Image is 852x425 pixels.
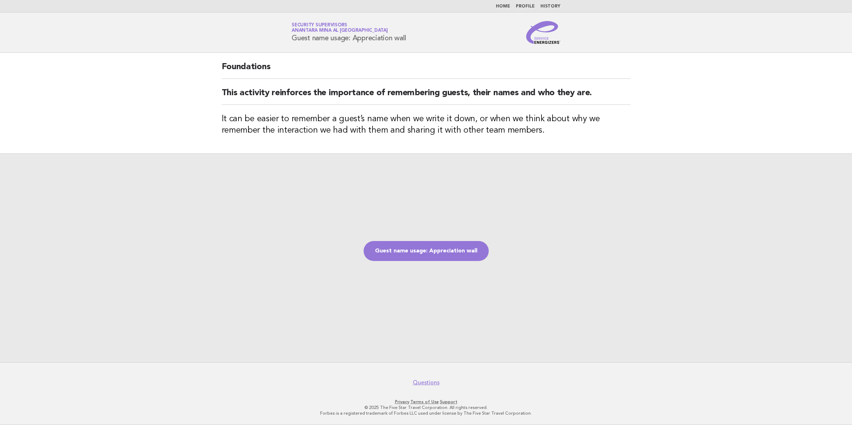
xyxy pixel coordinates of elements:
[410,399,439,404] a: Terms of Use
[292,23,388,33] a: Security SupervisorsAnantara Mina al [GEOGRAPHIC_DATA]
[292,23,406,42] h1: Guest name usage: Appreciation wall
[413,379,440,386] a: Questions
[540,4,560,9] a: History
[292,29,388,33] span: Anantara Mina al [GEOGRAPHIC_DATA]
[526,21,560,44] img: Service Energizers
[516,4,535,9] a: Profile
[440,399,457,404] a: Support
[496,4,510,9] a: Home
[222,113,631,136] h3: It can be easier to remember a guest’s name when we write it down, or when we think about why we ...
[222,61,631,79] h2: Foundations
[395,399,409,404] a: Privacy
[364,241,489,261] a: Guest name usage: Appreciation wall
[222,87,631,105] h2: This activity reinforces the importance of remembering guests, their names and who they are.
[208,405,644,410] p: © 2025 The Five Star Travel Corporation. All rights reserved.
[208,410,644,416] p: Forbes is a registered trademark of Forbes LLC used under license by The Five Star Travel Corpora...
[208,399,644,405] p: · ·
